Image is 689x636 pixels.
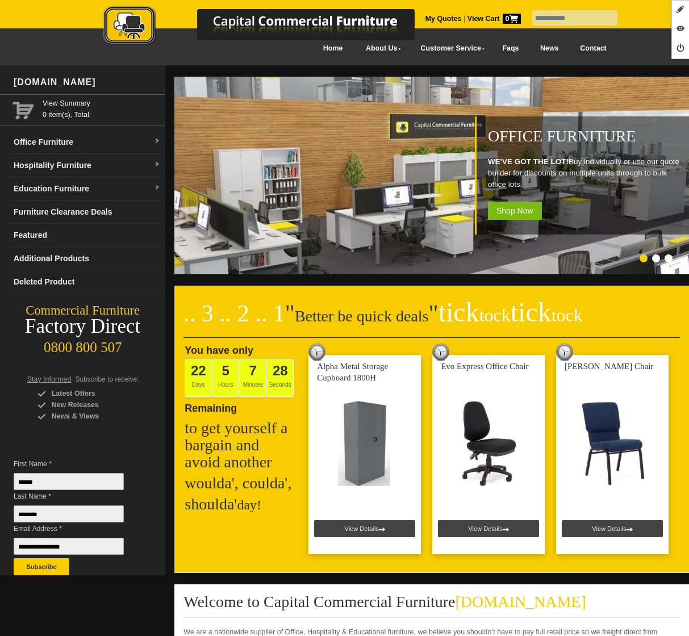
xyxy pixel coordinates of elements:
[529,36,569,61] a: News
[154,161,161,168] img: dropdown
[183,304,680,338] h2: Better be quick deals
[185,420,298,471] h2: to get yourself a bargain and avoid another
[212,359,239,397] span: Hours
[37,388,145,399] div: Latest Offers
[14,558,69,575] button: Subscribe
[37,399,145,411] div: New Releases
[640,254,648,262] li: Page dot 1
[37,411,145,422] div: News & Views
[72,6,470,51] a: Capital Commercial Furniture Logo
[465,15,520,23] a: View Cart0
[14,473,124,490] input: First Name *
[488,156,683,190] p: Buy individually or use our quote builder for discounts on multiple units through to bulk office ...
[432,344,449,361] img: tick tock deal clock
[9,247,165,270] a: Additional Products
[154,185,161,191] img: dropdown
[503,14,521,24] span: 0
[467,15,521,23] strong: View Cart
[239,359,266,397] span: Minutes
[266,359,294,397] span: Seconds
[569,36,617,61] a: Contact
[492,36,530,61] a: Faqs
[27,375,72,383] span: Stay Informed
[14,505,124,522] input: Last Name *
[14,538,124,555] input: Email Address *
[9,224,165,247] a: Featured
[43,98,161,119] span: 0 item(s), Total:
[9,131,165,154] a: Office Furnituredropdown
[9,270,165,294] a: Deleted Product
[9,154,165,177] a: Hospitality Furnituredropdown
[488,157,569,166] strong: WE'VE GOT THE LOT!
[43,98,161,109] a: View Summary
[9,200,165,224] a: Furniture Clearance Deals
[14,491,137,502] span: Last Name *
[552,305,583,325] span: tock
[185,345,253,356] span: You have only
[14,523,137,534] span: Email Address *
[154,138,161,145] img: dropdown
[183,593,680,618] h2: Welcome to Capital Commercial Furniture
[479,305,511,325] span: tock
[222,363,229,378] span: 5
[488,128,683,145] h1: Office Furniture
[72,6,470,47] img: Capital Commercial Furniture Logo
[285,300,295,327] span: "
[9,177,165,200] a: Education Furnituredropdown
[652,254,660,262] li: Page dot 2
[273,363,288,378] span: 28
[456,593,586,610] span: [DOMAIN_NAME]
[9,65,165,99] div: [DOMAIN_NAME]
[488,202,542,220] span: Shop Now
[308,344,325,361] img: tick tock deal clock
[191,363,206,378] span: 22
[185,475,298,492] h2: woulda', coulda',
[185,359,212,397] span: Days
[75,375,139,383] span: Subscribe to receive:
[237,497,261,512] span: day!
[183,300,285,327] span: .. 3 .. 2 .. 1
[439,297,583,327] span: tick tick
[556,344,573,361] img: tick tock deal clock
[429,300,583,327] span: "
[14,458,137,470] span: First Name *
[185,398,237,414] span: Remaining
[665,254,673,262] li: Page dot 3
[249,363,257,378] span: 7
[185,496,298,513] h2: shoulda'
